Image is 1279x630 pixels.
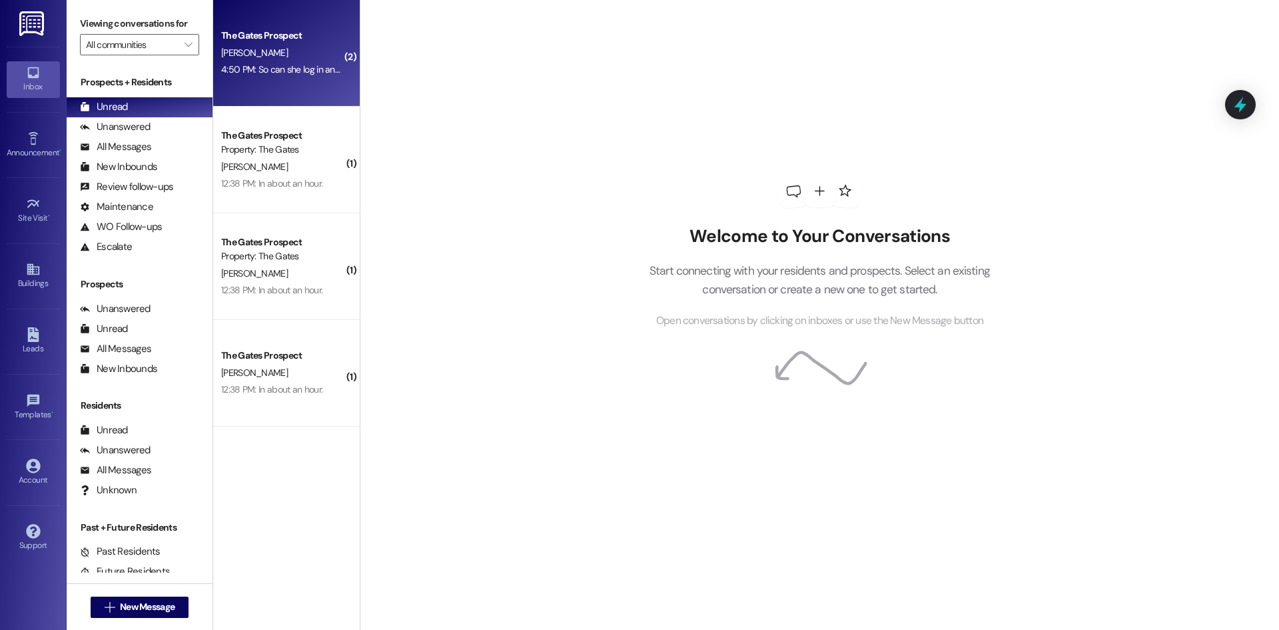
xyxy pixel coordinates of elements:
[221,235,344,249] div: The Gates Prospect
[80,483,137,497] div: Unknown
[80,423,128,437] div: Unread
[7,455,60,491] a: Account
[221,177,322,189] div: 12:38 PM: In about an hour.
[80,180,173,194] div: Review follow-ups
[80,240,132,254] div: Escalate
[67,277,213,291] div: Prospects
[67,521,213,535] div: Past + Future Residents
[221,29,344,43] div: The Gates Prospect
[221,367,288,379] span: [PERSON_NAME]
[67,399,213,413] div: Residents
[80,362,157,376] div: New Inbounds
[80,443,151,457] div: Unanswered
[80,220,162,234] div: WO Follow-ups
[80,140,151,154] div: All Messages
[7,323,60,359] a: Leads
[80,120,151,134] div: Unanswered
[80,463,151,477] div: All Messages
[7,520,60,556] a: Support
[80,565,170,579] div: Future Residents
[80,302,151,316] div: Unanswered
[51,408,53,417] span: •
[59,146,61,155] span: •
[48,211,50,221] span: •
[86,34,178,55] input: All communities
[80,160,157,174] div: New Inbounds
[80,200,153,214] div: Maintenance
[91,597,189,618] button: New Message
[221,63,442,75] div: 4:50 PM: So can she log in and get that information now?
[19,11,47,36] img: ResiDesk Logo
[221,47,288,59] span: [PERSON_NAME]
[221,349,344,363] div: The Gates Prospect
[80,13,199,34] label: Viewing conversations for
[80,100,128,114] div: Unread
[221,161,288,173] span: [PERSON_NAME]
[67,75,213,89] div: Prospects + Residents
[629,226,1010,247] h2: Welcome to Your Conversations
[221,267,288,279] span: [PERSON_NAME]
[656,313,983,329] span: Open conversations by clicking on inboxes or use the New Message button
[120,600,175,614] span: New Message
[221,383,322,395] div: 12:38 PM: In about an hour.
[221,143,344,157] div: Property: The Gates
[185,39,192,50] i: 
[105,602,115,613] i: 
[7,258,60,294] a: Buildings
[80,545,161,559] div: Past Residents
[80,342,151,356] div: All Messages
[7,61,60,97] a: Inbox
[221,129,344,143] div: The Gates Prospect
[629,261,1010,299] p: Start connecting with your residents and prospects. Select an existing conversation or create a n...
[7,193,60,229] a: Site Visit •
[7,389,60,425] a: Templates •
[221,284,322,296] div: 12:38 PM: In about an hour.
[80,322,128,336] div: Unread
[221,249,344,263] div: Property: The Gates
